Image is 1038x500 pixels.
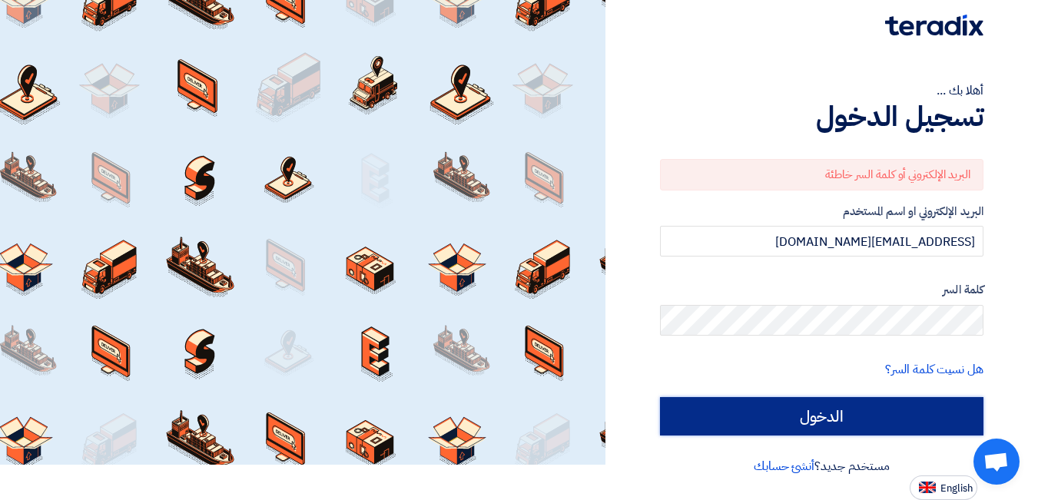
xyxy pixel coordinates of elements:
[660,226,983,257] input: أدخل بريد العمل الإلكتروني او اسم المستخدم الخاص بك ...
[660,159,983,190] div: البريد الإلكتروني أو كلمة السر خاطئة
[885,15,983,36] img: Teradix logo
[660,281,983,299] label: كلمة السر
[660,100,983,134] h1: تسجيل الدخول
[754,457,814,475] a: أنشئ حسابك
[885,360,983,379] a: هل نسيت كلمة السر؟
[973,439,1020,485] a: Open chat
[660,203,983,220] label: البريد الإلكتروني او اسم المستخدم
[940,483,973,494] span: English
[660,397,983,435] input: الدخول
[910,475,977,500] button: English
[919,482,936,493] img: en-US.png
[660,81,983,100] div: أهلا بك ...
[660,457,983,475] div: مستخدم جديد؟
